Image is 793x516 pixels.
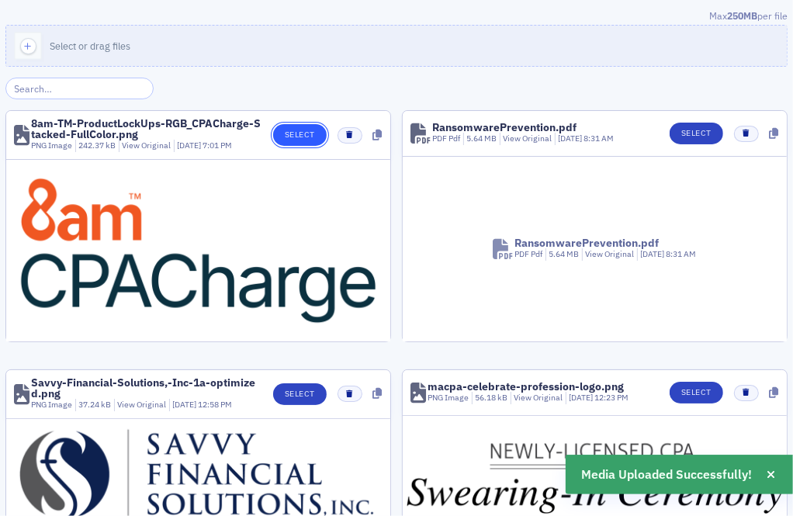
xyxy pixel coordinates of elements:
[75,140,116,152] div: 242.37 kB
[432,133,460,145] div: PDF Pdf
[428,381,624,392] div: macpa-celebrate-profession-logo.png
[583,133,614,144] span: 8:31 AM
[31,140,72,152] div: PNG Image
[117,399,166,410] a: View Original
[5,25,788,67] button: Select or drag files
[594,392,629,403] span: 12:23 PM
[5,78,154,99] input: Search…
[585,248,634,259] a: View Original
[582,466,753,484] span: Media Uploaded Successfully!
[31,399,72,411] div: PNG Image
[177,140,203,151] span: [DATE]
[50,40,130,52] span: Select or drag files
[666,248,696,259] span: 8:31 AM
[172,399,198,410] span: [DATE]
[545,248,580,261] div: 5.64 MB
[428,392,469,404] div: PNG Image
[122,140,171,151] a: View Original
[558,133,583,144] span: [DATE]
[640,248,666,259] span: [DATE]
[514,392,563,403] a: View Original
[472,392,508,404] div: 56.18 kB
[5,9,788,26] div: Max per file
[203,140,232,151] span: 7:01 PM
[503,133,552,144] a: View Original
[514,237,659,248] div: RansomwarePrevention.pdf
[75,399,112,411] div: 37.24 kB
[463,133,497,145] div: 5.64 MB
[670,382,723,403] button: Select
[31,377,262,399] div: Savvy-Financial-Solutions,-Inc-1a-optimized.png
[273,124,327,146] button: Select
[514,248,542,261] div: PDF Pdf
[670,123,723,144] button: Select
[273,383,327,405] button: Select
[569,392,594,403] span: [DATE]
[198,399,232,410] span: 12:58 PM
[727,9,757,22] span: 250MB
[31,118,262,140] div: 8am-TM-ProductLockUps-RGB_CPACharge-Stacked-FullColor.png
[432,122,577,133] div: RansomwarePrevention.pdf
